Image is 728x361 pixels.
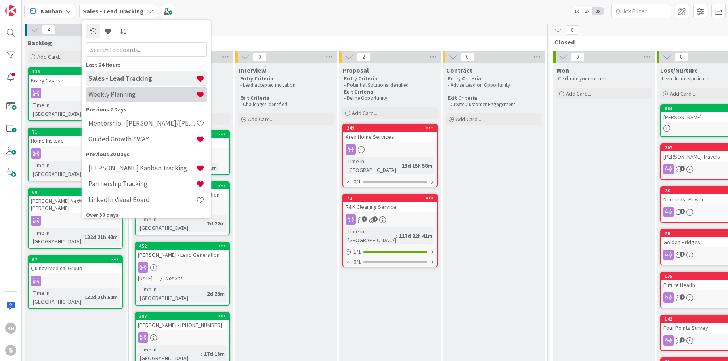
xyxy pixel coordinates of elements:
strong: Exit Criteria [448,95,477,101]
div: R&K Cleaning Service [343,202,437,212]
p: - Lead accepted invitation [240,82,332,88]
div: 71Home Instead [29,128,122,146]
input: Quick Filter... [611,4,671,18]
span: Add Card... [670,90,695,97]
span: : [204,289,205,298]
span: 4 [42,25,55,34]
span: 0 [253,52,266,62]
h4: Sales - Lead Tracking [88,74,196,82]
div: 68 [29,189,122,196]
b: Sales - Lead Tracking [83,7,144,15]
h4: Partnership Tracking [88,180,196,188]
div: 67 [29,256,122,263]
div: 398 [136,313,229,320]
div: 249Area Home Services [343,124,437,142]
span: 2 [680,337,685,342]
p: Celebrate your success [558,76,650,82]
div: [PERSON_NAME] NetWorks, Inc. - [PERSON_NAME] [29,196,122,213]
strong: Entry Criteria [448,75,481,82]
div: 1m [207,163,219,172]
div: 132d 21h 50m [82,293,120,302]
span: Kanban [40,6,62,16]
div: 2d 22m [205,219,227,228]
span: : [81,165,82,174]
span: : [81,105,82,114]
div: Time in [GEOGRAPHIC_DATA] [31,228,81,246]
div: 1/1 [343,247,437,257]
p: - Define Opportunity [344,95,436,101]
span: : [204,219,205,228]
div: 72R&K Cleaning Service [343,195,437,212]
div: 13d 15h 58m [400,161,434,170]
span: : [81,233,82,241]
div: 136 [29,68,122,75]
h4: [PERSON_NAME] Kanban Tracking [88,164,196,172]
div: 67Quincy Medical Group [29,256,122,273]
div: S [5,345,16,356]
span: 2 [373,216,378,222]
div: 398[PERSON_NAME] - [PHONE_NUMBER] [136,313,229,330]
span: Contract [446,66,472,74]
span: Won [556,66,569,74]
span: Proposal [342,66,369,74]
span: 1 / 1 [353,248,361,256]
input: Search for boards... [86,42,207,57]
span: Open [133,38,537,46]
div: [PERSON_NAME] - Lead Generation [136,250,229,260]
div: 136Krazy Cakes [29,68,122,86]
div: 71 [29,128,122,136]
span: Add Card... [248,116,273,123]
span: Add Card... [37,53,63,60]
div: 249 [343,124,437,132]
strong: Exit Criteria [240,95,269,101]
strong: Entry Criteria [240,75,273,82]
div: 452 [136,243,229,250]
div: 72 [347,195,437,201]
h4: LinkedIn Visual Board [88,196,196,204]
div: Time in [GEOGRAPHIC_DATA] [31,101,81,118]
h4: Guided Growth SWAY [88,135,196,143]
div: 68 [32,189,122,195]
span: Add Card... [352,109,377,117]
div: Previous 7 Days [86,105,207,114]
h4: Mentorship - [PERSON_NAME]/[PERSON_NAME] [88,119,196,127]
div: 2d 25m [205,289,227,298]
div: KH [5,323,16,334]
span: 1 [680,252,685,257]
p: - Challenges identified [240,101,332,108]
span: 3x [592,7,603,15]
div: 132d 21h 48m [82,233,120,241]
div: 17d 13m [202,350,227,358]
span: 3 [362,216,367,222]
span: 1 [680,166,685,171]
span: 2 [357,52,370,62]
span: Backlog [28,39,52,47]
div: 72 [343,195,437,202]
div: Last 24 Hours [86,61,207,69]
span: 1 [680,209,685,214]
div: 67 [32,257,122,262]
div: Time in [GEOGRAPHIC_DATA] [138,215,204,232]
div: Time in [GEOGRAPHIC_DATA] [138,285,204,302]
span: 1x [571,7,582,15]
span: 2 [680,294,685,300]
span: Interview [239,66,266,74]
div: Over 30 days [86,211,207,219]
i: Not Set [165,275,182,282]
span: 8 [674,52,688,62]
span: 0/1 [353,178,361,186]
div: [PERSON_NAME] - [PHONE_NUMBER] [136,320,229,330]
div: Previous 30 Days [86,150,207,159]
span: : [201,350,202,358]
div: 117d 22h 41m [397,231,434,240]
div: Time in [GEOGRAPHIC_DATA] [346,227,396,244]
span: [DATE] [138,274,153,283]
div: Area Home Services [343,132,437,142]
span: 0/1 [353,258,361,266]
span: 0 [571,52,584,62]
div: Home Instead [29,136,122,146]
span: 8 [566,25,579,35]
span: Add Card... [456,116,481,123]
h4: Weekly Planning [88,90,196,98]
span: : [81,293,82,302]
